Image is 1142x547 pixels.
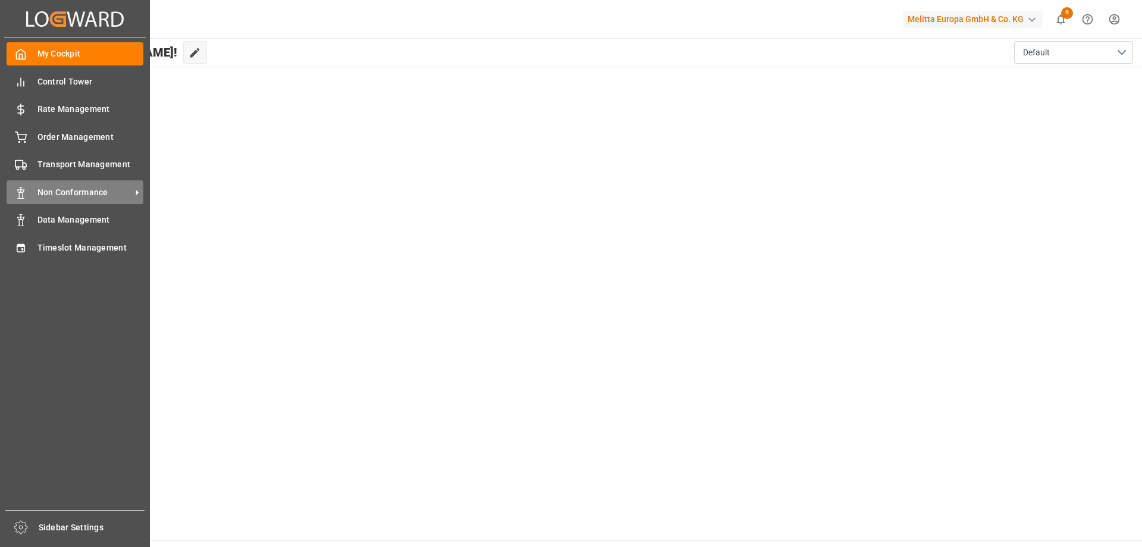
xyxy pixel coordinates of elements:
a: Rate Management [7,98,143,121]
span: Transport Management [37,158,144,171]
span: Non Conformance [37,186,131,199]
span: My Cockpit [37,48,144,60]
button: open menu [1014,41,1133,64]
span: Rate Management [37,103,144,115]
span: Order Management [37,131,144,143]
span: Sidebar Settings [39,521,145,534]
div: Melitta Europa GmbH & Co. KG [903,11,1043,28]
span: Data Management [37,214,144,226]
span: Timeslot Management [37,242,144,254]
a: My Cockpit [7,42,143,65]
a: Transport Management [7,153,143,176]
span: Hello [PERSON_NAME]! [49,41,177,64]
span: Control Tower [37,76,144,88]
a: Data Management [7,208,143,232]
a: Timeslot Management [7,236,143,259]
a: Control Tower [7,70,143,93]
a: Order Management [7,125,143,148]
button: Melitta Europa GmbH & Co. KG [903,8,1047,30]
button: show 9 new notifications [1047,6,1074,33]
button: Help Center [1074,6,1101,33]
span: Default [1023,46,1050,59]
span: 9 [1061,7,1073,19]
